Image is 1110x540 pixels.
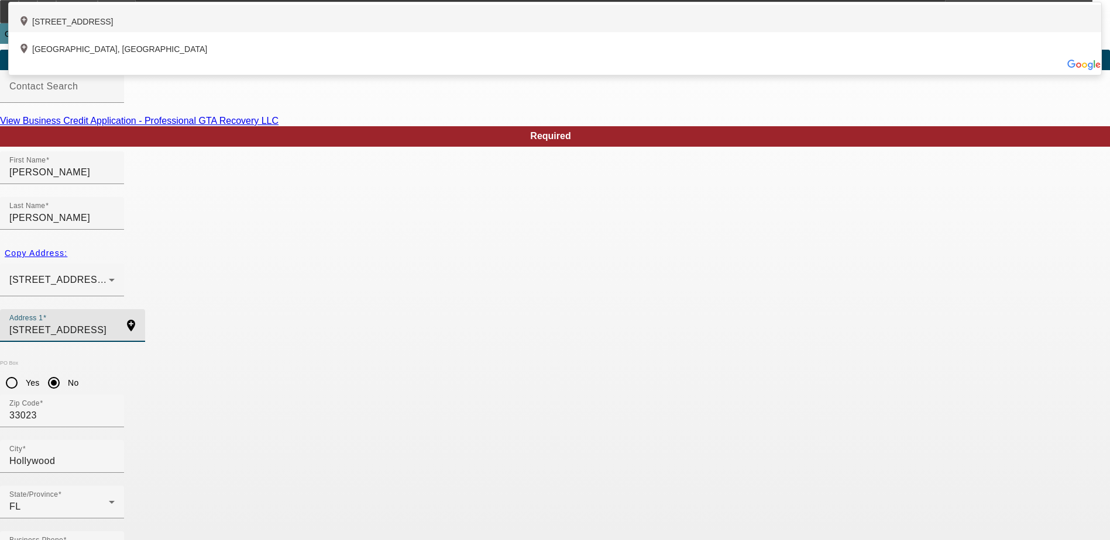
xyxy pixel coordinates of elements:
[9,81,78,91] mat-label: Contact Search
[5,29,520,39] span: Opportunity / 092500426 / Professional GTA Recovery LLC / [PERSON_NAME][GEOGRAPHIC_DATA][PERSON_N...
[9,202,45,210] mat-label: Last Name
[9,275,187,285] span: [STREET_ADDRESS][PERSON_NAME]
[9,491,58,499] mat-label: State/Province
[5,248,67,258] span: Copy Address:
[9,400,40,407] mat-label: Zip Code
[18,43,32,57] mat-icon: add_location
[9,501,21,511] span: FL
[66,377,78,389] label: No
[9,157,46,164] mat-label: First Name
[530,131,571,141] span: Required
[9,445,22,453] mat-label: City
[9,5,1101,32] div: [STREET_ADDRESS]
[9,314,43,322] mat-label: Address 1
[23,377,40,389] label: Yes
[117,319,145,333] mat-icon: add_location
[18,15,32,29] mat-icon: add_location
[1067,60,1101,70] img: Powered by Google
[9,32,1101,60] div: [GEOGRAPHIC_DATA], [GEOGRAPHIC_DATA]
